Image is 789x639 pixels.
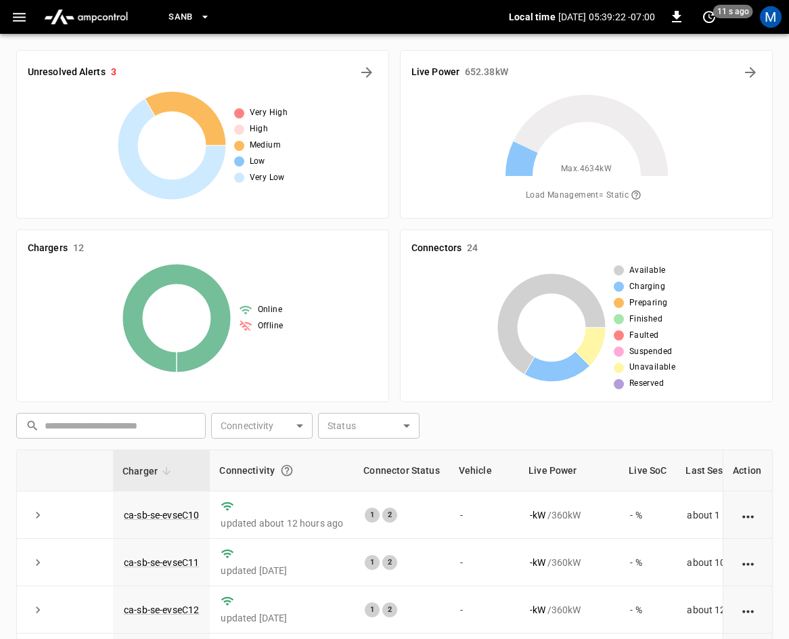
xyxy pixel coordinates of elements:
[382,555,397,570] div: 2
[28,65,106,80] h6: Unresolved Alerts
[221,516,343,530] p: updated about 12 hours ago
[713,5,753,18] span: 11 s ago
[629,280,665,294] span: Charging
[698,6,720,28] button: set refresh interval
[740,603,757,617] div: action cell options
[449,450,519,491] th: Vehicle
[629,313,662,326] span: Finished
[356,62,378,83] button: All Alerts
[629,329,659,343] span: Faulted
[629,377,664,391] span: Reserved
[509,10,556,24] p: Local time
[168,9,193,25] span: SanB
[676,539,782,586] td: about 10 hours ago
[219,458,344,483] div: Connectivity
[250,139,281,152] span: Medium
[629,296,668,310] span: Preparing
[619,450,676,491] th: Live SoC
[519,450,619,491] th: Live Power
[676,450,782,491] th: Last Session
[629,361,675,374] span: Unavailable
[629,264,666,278] span: Available
[465,65,508,80] h6: 652.38 kW
[467,241,478,256] h6: 24
[221,611,343,625] p: updated [DATE]
[411,65,459,80] h6: Live Power
[449,539,519,586] td: -
[561,162,612,176] span: Max. 4634 kW
[250,171,285,185] span: Very Low
[449,586,519,634] td: -
[365,602,380,617] div: 1
[760,6,782,28] div: profile-icon
[676,491,782,539] td: about 1 hour ago
[723,450,772,491] th: Action
[740,556,757,569] div: action cell options
[619,491,676,539] td: - %
[124,557,199,568] a: ca-sb-se-evseC11
[124,604,199,615] a: ca-sb-se-evseC12
[250,155,265,169] span: Low
[530,556,545,569] p: - kW
[740,62,761,83] button: Energy Overview
[250,106,288,120] span: Very High
[275,458,299,483] button: Connection between the charger and our software.
[558,10,655,24] p: [DATE] 05:39:22 -07:00
[619,539,676,586] td: - %
[530,556,608,569] div: / 360 kW
[365,508,380,523] div: 1
[382,508,397,523] div: 2
[449,491,519,539] td: -
[625,184,647,207] button: The system is using AmpEdge-configured limits for static load managment. Depending on your config...
[111,65,116,80] h6: 3
[530,603,608,617] div: / 360 kW
[382,602,397,617] div: 2
[258,303,282,317] span: Online
[28,600,48,620] button: expand row
[28,505,48,525] button: expand row
[629,345,673,359] span: Suspended
[28,552,48,573] button: expand row
[740,508,757,522] div: action cell options
[73,241,84,256] h6: 12
[28,241,68,256] h6: Chargers
[221,564,343,577] p: updated [DATE]
[258,319,284,333] span: Offline
[124,510,199,521] a: ca-sb-se-evseC10
[619,586,676,634] td: - %
[676,586,782,634] td: about 12 hours ago
[354,450,449,491] th: Connector Status
[530,508,608,522] div: / 360 kW
[122,463,175,479] span: Charger
[411,241,461,256] h6: Connectors
[526,184,647,207] span: Load Management = Static
[250,123,269,136] span: High
[39,4,133,30] img: ampcontrol.io logo
[365,555,380,570] div: 1
[530,508,545,522] p: - kW
[163,4,216,30] button: SanB
[530,603,545,617] p: - kW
